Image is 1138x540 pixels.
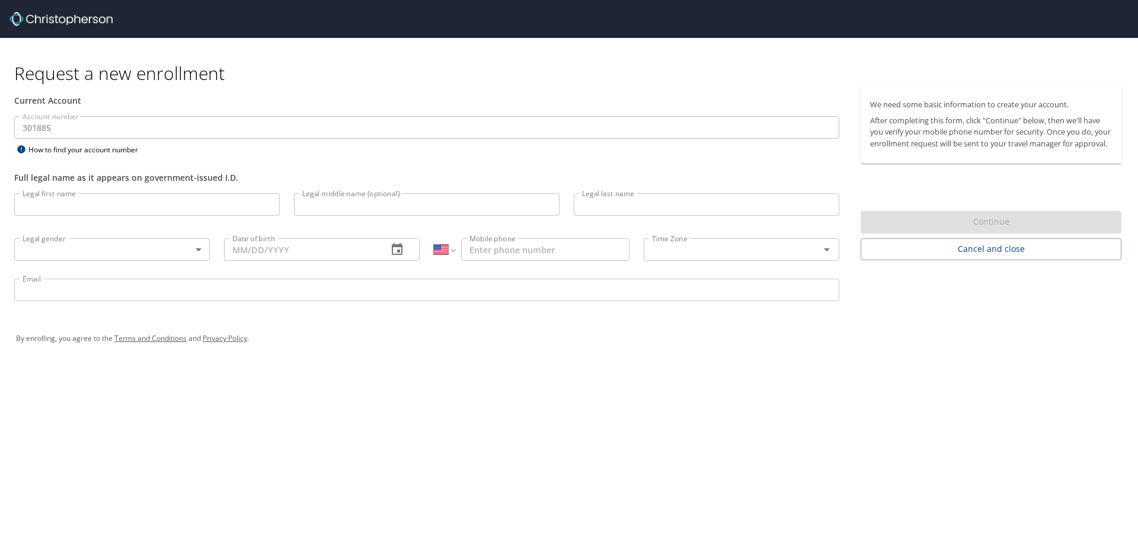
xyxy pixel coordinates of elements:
a: Terms and Conditions [114,333,187,343]
div: ​ [14,238,210,261]
button: Open [819,241,835,258]
span: Cancel and close [870,242,1112,257]
div: Current Account [14,94,839,107]
a: Privacy Policy [203,333,247,343]
p: We need some basic information to create your account. [870,99,1112,110]
h1: Request a new enrollment [14,62,1131,85]
p: After completing this form, click "Continue" below, then we'll have you verify your mobile phone ... [870,115,1112,149]
input: MM/DD/YYYY [224,238,378,261]
button: Cancel and close [861,238,1121,260]
img: cbt logo [9,12,113,26]
div: By enrolling, you agree to the and . [16,324,1122,353]
input: Enter phone number [461,238,629,261]
div: How to find your account number [14,142,162,157]
div: Full legal name as it appears on government-issued I.D. [14,171,839,184]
